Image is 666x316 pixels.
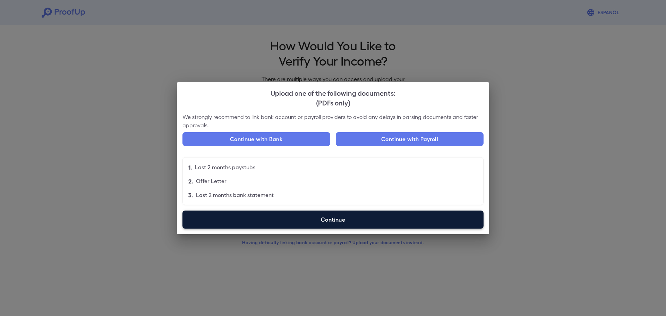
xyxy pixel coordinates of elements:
h2: Upload one of the following documents: [177,82,489,113]
button: Continue with Payroll [336,132,484,146]
p: Offer Letter [196,177,227,185]
p: We strongly recommend to link bank account or payroll providers to avoid any delays in parsing do... [182,113,484,129]
p: Last 2 months paystubs [195,163,255,171]
p: Last 2 months bank statement [196,191,274,199]
p: 2. [188,177,193,185]
p: 1. [188,163,192,171]
button: Continue with Bank [182,132,330,146]
label: Continue [182,211,484,229]
div: (PDFs only) [182,97,484,107]
p: 3. [188,191,193,199]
